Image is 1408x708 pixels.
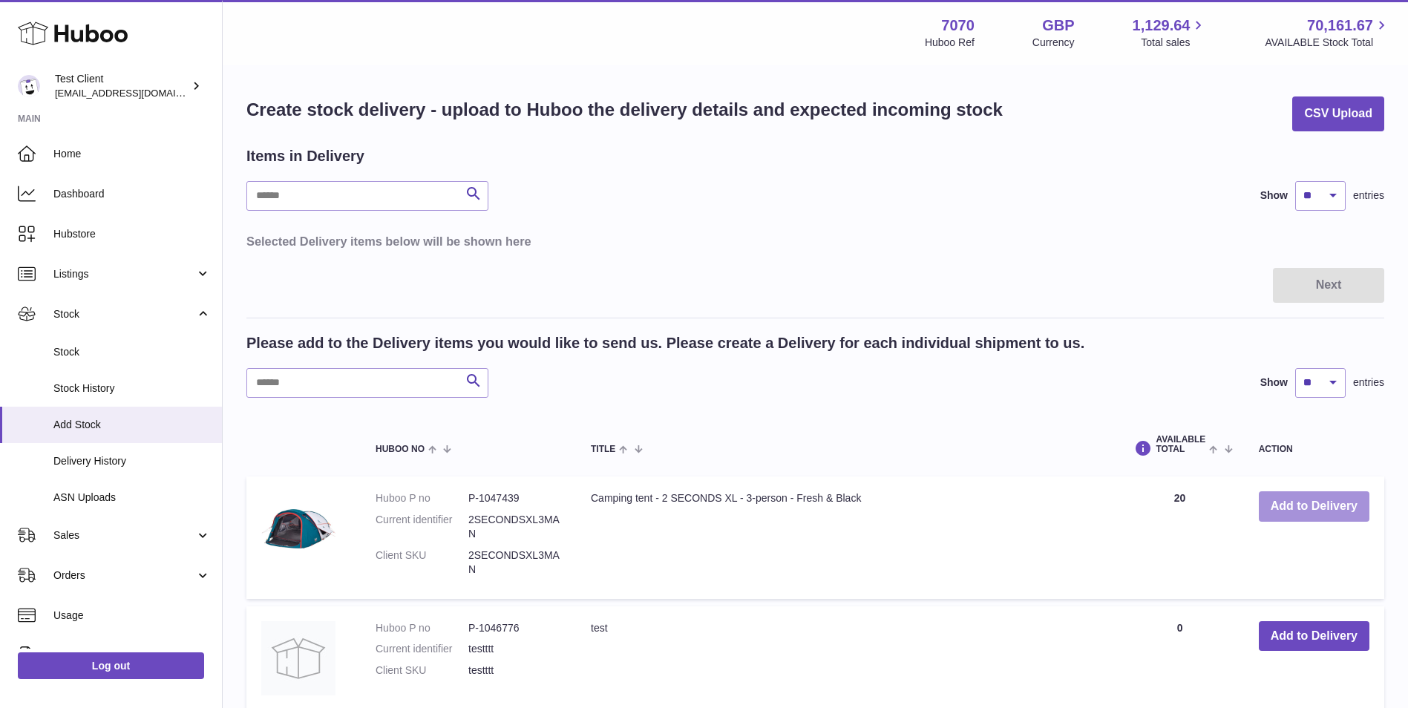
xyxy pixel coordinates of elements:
dd: testttt [468,642,561,656]
button: Add to Delivery [1259,491,1369,522]
dd: P-1047439 [468,491,561,505]
span: Delivery History [53,454,211,468]
span: Stock [53,345,211,359]
span: Hubstore [53,227,211,241]
span: Huboo no [376,445,425,454]
dt: Client SKU [376,663,468,678]
dt: Huboo P no [376,621,468,635]
img: Camping tent - 2 SECONDS XL - 3-person - Fresh & Black [261,491,335,566]
span: entries [1353,189,1384,203]
dd: testttt [468,663,561,678]
img: internalAdmin-7070@internal.huboo.com [18,75,40,97]
span: Usage [53,609,211,623]
span: Stock [53,307,195,321]
div: Test Client [55,72,189,100]
span: Title [591,445,615,454]
span: Listings [53,267,195,281]
label: Show [1260,189,1288,203]
span: AVAILABLE Stock Total [1265,36,1390,50]
span: ASN Uploads [53,491,211,505]
span: 1,129.64 [1133,16,1191,36]
div: Action [1259,445,1369,454]
div: Currency [1032,36,1075,50]
span: Stock History [53,381,211,396]
span: Sales [53,528,195,543]
span: AVAILABLE Total [1156,435,1205,454]
span: [EMAIL_ADDRESS][DOMAIN_NAME] [55,87,218,99]
img: test [261,621,335,695]
button: CSV Upload [1292,96,1384,131]
span: Add Stock [53,418,211,432]
button: Add to Delivery [1259,621,1369,652]
dd: 2SECONDSXL3MAN [468,548,561,577]
span: Dashboard [53,187,211,201]
dt: Huboo P no [376,491,468,505]
span: 70,161.67 [1307,16,1373,36]
a: Log out [18,652,204,679]
td: Camping tent - 2 SECONDS XL - 3-person - Fresh & Black [576,476,1116,598]
dt: Current identifier [376,513,468,541]
h3: Selected Delivery items below will be shown here [246,233,1384,249]
h2: Items in Delivery [246,146,364,166]
a: 70,161.67 AVAILABLE Stock Total [1265,16,1390,50]
strong: GBP [1042,16,1074,36]
a: 1,129.64 Total sales [1133,16,1208,50]
dd: P-1046776 [468,621,561,635]
span: Home [53,147,211,161]
dt: Client SKU [376,548,468,577]
strong: 7070 [941,16,975,36]
dd: 2SECONDSXL3MAN [468,513,561,541]
h1: Create stock delivery - upload to Huboo the delivery details and expected incoming stock [246,98,1003,122]
span: Total sales [1141,36,1207,50]
div: Huboo Ref [925,36,975,50]
label: Show [1260,376,1288,390]
span: Orders [53,568,195,583]
dt: Current identifier [376,642,468,656]
span: entries [1353,376,1384,390]
td: 20 [1116,476,1243,598]
h2: Please add to the Delivery items you would like to send us. Please create a Delivery for each ind... [246,333,1084,353]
